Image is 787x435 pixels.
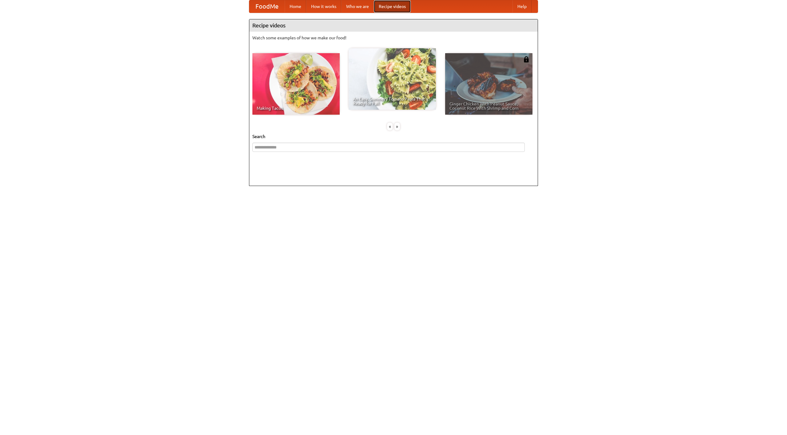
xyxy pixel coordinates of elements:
h4: Recipe videos [249,19,538,32]
span: Making Tacos [257,106,335,110]
div: » [394,123,400,130]
img: 483408.png [523,56,529,62]
a: Help [512,0,532,13]
div: « [387,123,393,130]
a: Home [285,0,306,13]
h5: Search [252,133,535,140]
a: Who we are [341,0,374,13]
a: How it works [306,0,341,13]
a: Making Tacos [252,53,340,115]
a: FoodMe [249,0,285,13]
p: Watch some examples of how we make our food! [252,35,535,41]
span: An Easy, Summery Tomato Pasta That's Ready for Fall [353,97,432,105]
a: An Easy, Summery Tomato Pasta That's Ready for Fall [349,48,436,110]
a: Recipe videos [374,0,411,13]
